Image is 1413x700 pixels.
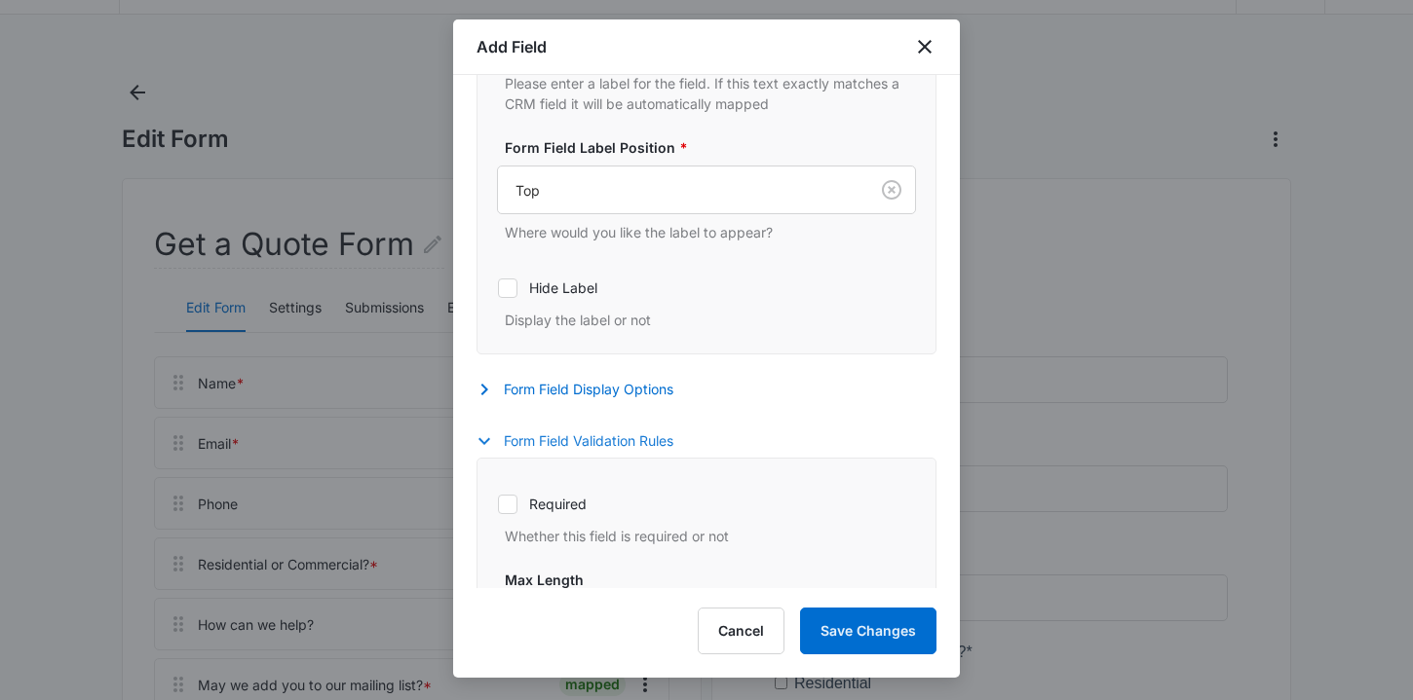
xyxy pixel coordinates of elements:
h1: Add Field [477,35,547,58]
p: Where would you like the label to appear? [505,222,916,242]
p: Please enter a label for the field. If this text exactly matches a CRM field it will be automatic... [505,73,916,114]
label: Max Length [505,570,924,590]
button: Clear [876,174,907,205]
label: Commercial [19,389,102,413]
button: Save Changes [800,608,936,654]
p: Whether this field is required or not [505,526,916,546]
label: Form Field Label Position [505,137,924,158]
p: Display the label or not [505,310,916,330]
label: Hide Label [497,277,916,298]
button: Form Field Display Options [477,378,693,401]
label: Required [497,494,916,514]
button: Cancel [698,608,784,654]
button: close [913,35,936,58]
label: Residential [19,358,96,382]
button: Form Field Validation Rules [477,429,693,453]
